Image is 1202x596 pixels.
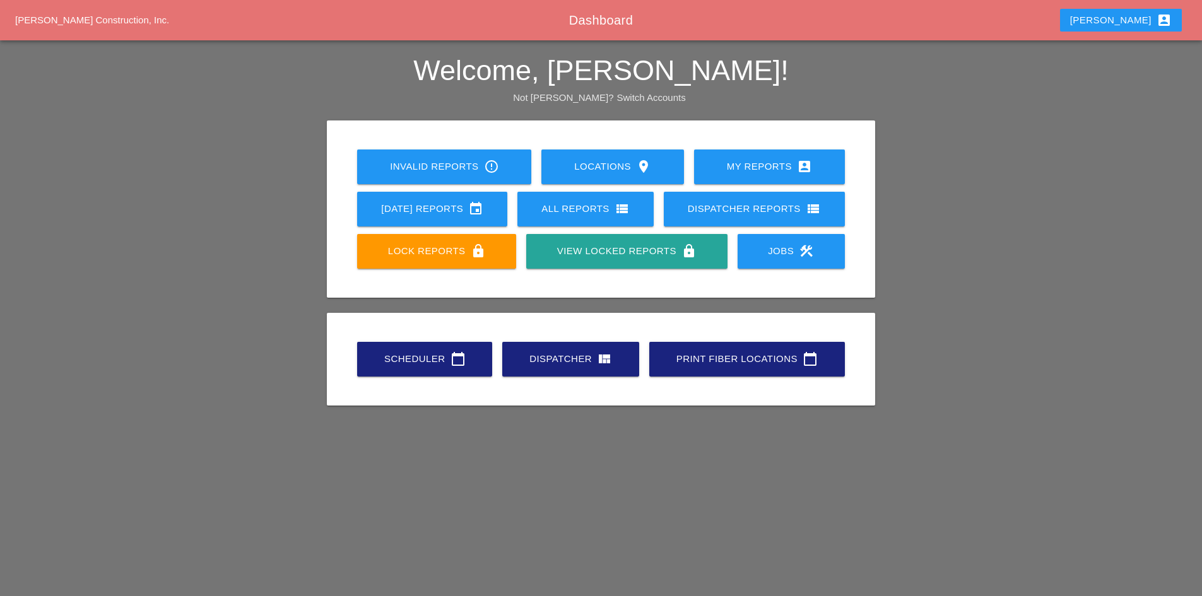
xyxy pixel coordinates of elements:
[1060,9,1182,32] button: [PERSON_NAME]
[803,351,818,366] i: calendar_today
[357,234,516,269] a: Lock Reports
[799,243,814,259] i: construction
[649,342,845,377] a: Print Fiber Locations
[471,243,486,259] i: lock
[377,159,511,174] div: Invalid Reports
[664,192,845,226] a: Dispatcher Reports
[377,243,496,259] div: Lock Reports
[484,159,499,174] i: error_outline
[1157,13,1172,28] i: account_box
[526,234,727,269] a: View Locked Reports
[758,243,825,259] div: Jobs
[669,351,825,366] div: Print Fiber Locations
[502,342,639,377] a: Dispatcher
[615,201,630,216] i: view_list
[546,243,707,259] div: View Locked Reports
[15,15,169,25] a: [PERSON_NAME] Construction, Inc.
[684,201,825,216] div: Dispatcher Reports
[738,234,845,269] a: Jobs
[357,149,531,184] a: Invalid Reports
[357,192,507,226] a: [DATE] Reports
[468,201,483,216] i: event
[451,351,466,366] i: calendar_today
[617,92,686,103] a: Switch Accounts
[694,149,845,184] a: My Reports
[377,351,472,366] div: Scheduler
[569,13,633,27] span: Dashboard
[538,201,633,216] div: All Reports
[562,159,663,174] div: Locations
[377,201,487,216] div: [DATE] Reports
[1070,13,1172,28] div: [PERSON_NAME]
[714,159,825,174] div: My Reports
[522,351,619,366] div: Dispatcher
[541,149,683,184] a: Locations
[513,92,613,103] span: Not [PERSON_NAME]?
[797,159,812,174] i: account_box
[357,342,492,377] a: Scheduler
[597,351,612,366] i: view_quilt
[636,159,651,174] i: location_on
[806,201,821,216] i: view_list
[681,243,697,259] i: lock
[517,192,654,226] a: All Reports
